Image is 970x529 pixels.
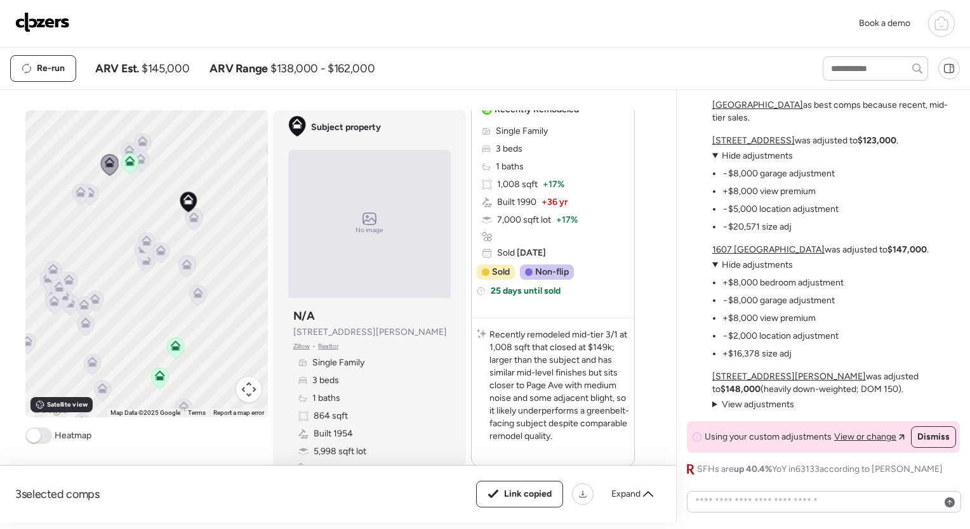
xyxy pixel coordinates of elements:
[858,135,896,146] strong: $123,000
[497,214,551,226] span: 7,000 sqft lot
[834,431,896,443] span: View or change
[722,330,839,343] li: −$2,000 location adjustment
[611,488,641,500] span: Expand
[722,277,844,289] li: +$8,000 bedroom adjustment
[209,61,268,76] span: ARV Range
[497,178,538,191] span: 1,008 sqft
[705,431,832,443] span: Using your custom adjustments
[491,285,561,297] span: 25 days until sold
[312,392,340,405] span: 1 baths
[556,214,578,226] span: + 17%
[37,62,65,75] span: Re-run
[515,247,546,258] span: [DATE]
[496,125,548,138] span: Single Family
[722,294,835,307] li: −$8,000 garage adjustment
[270,61,375,76] span: $138,000 - $162,000
[55,429,91,442] span: Heatmap
[541,196,568,209] span: + 36 yr
[712,370,960,396] p: was adjusted to (heavily down-weighted; DOM 150).
[213,409,264,416] a: Report a map error
[489,329,629,443] p: Recently remodeled mid-tier 3/1 at 1,008 sqft that closed at $149k; larger than the subject and h...
[859,18,910,29] span: Book a demo
[311,121,381,134] span: Subject property
[142,61,189,76] span: $145,000
[355,225,383,235] span: No image
[887,244,927,255] strong: $147,000
[722,312,816,325] li: +$8,000 view premium
[712,244,929,256] p: was adjusted to .
[314,410,348,422] span: 864 sqft
[917,431,950,443] span: Dismiss
[722,167,835,180] li: −$8,000 garage adjustment
[834,431,905,443] a: View or change
[293,326,447,339] span: [STREET_ADDRESS][PERSON_NAME]
[722,348,792,360] li: +$16,378 size adj
[15,487,100,502] span: 3 selected comps
[734,464,772,474] span: up 40.4%
[712,134,898,147] p: was adjusted to .
[47,400,88,410] span: Satellite view
[722,221,792,233] li: −$20,571 size adj
[312,374,339,387] span: 3 beds
[497,247,546,259] span: Sold
[110,409,180,416] span: Map Data ©2025 Google
[722,399,794,410] span: View adjustments
[697,463,943,476] span: SFHs are YoY in 63133 according to [PERSON_NAME]
[722,185,816,198] li: +$8,000 view premium
[712,371,866,382] a: [STREET_ADDRESS][PERSON_NAME]
[722,150,793,161] span: Hide adjustments
[543,178,564,191] span: + 17%
[312,356,364,369] span: Single Family
[721,384,761,395] strong: $148,000
[29,401,70,417] img: Google
[712,398,794,411] summary: View adjustments
[314,428,353,440] span: Built 1954
[236,377,262,402] button: Map camera controls
[496,160,524,173] span: 1 baths
[497,196,536,209] span: Built 1990
[29,401,70,417] a: Open this area in Google Maps (opens a new window)
[722,203,839,216] li: −$5,000 location adjustment
[492,266,510,278] span: Sold
[15,12,70,32] img: Logo
[712,86,960,124] p: Favored and as best comps because recent, mid-tier sales.
[95,61,139,76] span: ARV Est.
[496,143,522,155] span: 3 beds
[535,266,569,278] span: Non-flip
[293,341,310,351] span: Zillow
[712,244,825,255] a: 1607 [GEOGRAPHIC_DATA]
[188,409,206,416] a: Terms (opens in new tab)
[712,259,844,271] summary: Hide adjustments
[712,150,839,162] summary: Hide adjustments
[312,341,316,351] span: •
[712,135,795,146] a: [STREET_ADDRESS]
[318,341,338,351] span: Realtor
[293,308,315,323] h3: N/A
[504,488,552,500] span: Link copied
[722,259,793,270] span: Hide adjustments
[314,445,366,458] span: 5,998 sqft lot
